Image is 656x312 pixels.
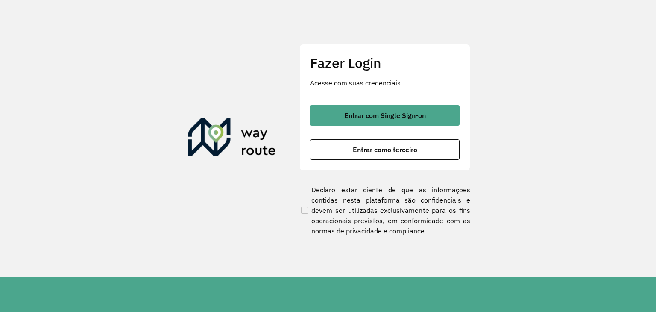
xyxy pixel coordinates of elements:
span: Entrar com Single Sign-on [344,112,426,119]
span: Entrar como terceiro [353,146,417,153]
button: button [310,139,460,160]
img: Roteirizador AmbevTech [188,118,276,159]
h2: Fazer Login [310,55,460,71]
button: button [310,105,460,126]
label: Declaro estar ciente de que as informações contidas nesta plataforma são confidenciais e devem se... [299,185,470,236]
p: Acesse com suas credenciais [310,78,460,88]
